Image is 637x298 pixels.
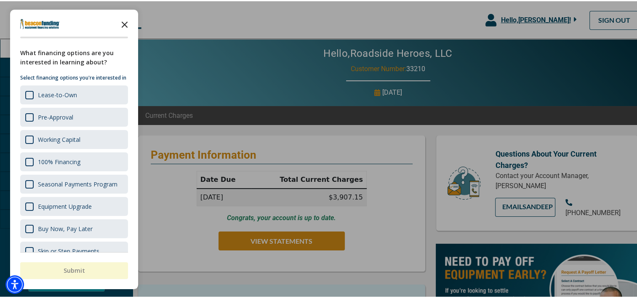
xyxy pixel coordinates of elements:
[20,72,128,81] p: Select financing options you're interested in
[38,246,99,254] div: Skip or Step Payments
[20,151,128,170] div: 100% Financing
[38,223,93,231] div: Buy Now, Pay Later
[20,47,128,66] div: What financing options are you interested in learning about?
[5,274,24,293] div: Accessibility Menu
[38,157,80,165] div: 100% Financing
[38,90,77,98] div: Lease-to-Own
[38,134,80,142] div: Working Capital
[20,240,128,259] div: Skip or Step Payments
[20,218,128,237] div: Buy Now, Pay Later
[38,179,117,187] div: Seasonal Payments Program
[20,84,128,103] div: Lease-to-Own
[20,173,128,192] div: Seasonal Payments Program
[10,8,138,288] div: Survey
[38,201,92,209] div: Equipment Upgrade
[20,129,128,148] div: Working Capital
[20,261,128,278] button: Submit
[38,112,73,120] div: Pre-Approval
[116,14,133,31] button: Close the survey
[20,106,128,125] div: Pre-Approval
[20,196,128,215] div: Equipment Upgrade
[20,18,60,28] img: Company logo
